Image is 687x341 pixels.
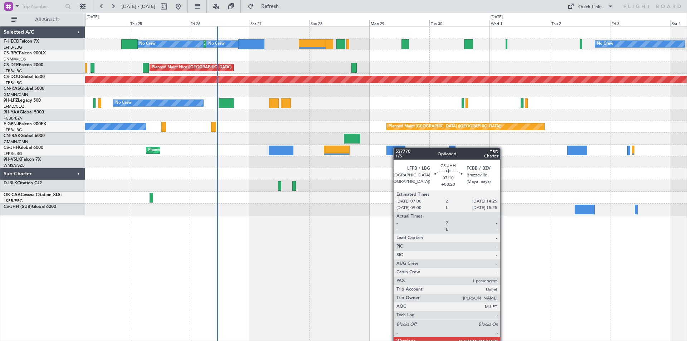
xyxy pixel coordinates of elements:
a: LFPB/LBG [4,127,22,133]
a: F-GPNJFalcon 900EX [4,122,46,126]
a: CS-DTRFalcon 2000 [4,63,43,67]
span: CS-RRC [4,51,19,55]
a: 9H-LPZLegacy 500 [4,98,41,103]
div: Tue 30 [429,20,489,26]
div: Thu 25 [129,20,189,26]
span: CS-DOU [4,75,20,79]
div: Planned Maint [GEOGRAPHIC_DATA] ([GEOGRAPHIC_DATA]) [148,145,261,156]
div: Sat 27 [249,20,309,26]
a: CN-KASGlobal 5000 [4,87,44,91]
div: Fri 26 [189,20,249,26]
div: No Crew [208,39,225,49]
div: Thu 2 [550,20,610,26]
span: 9H-YAA [4,110,20,115]
div: No Crew [597,39,613,49]
span: F-GPNJ [4,122,19,126]
button: All Aircraft [8,14,78,25]
a: 9H-YAAGlobal 5000 [4,110,44,115]
a: F-HECDFalcon 7X [4,39,39,44]
a: FCBB/BZV [4,116,23,121]
a: DNMM/LOS [4,57,26,62]
input: Trip Number [22,1,63,12]
a: OK-CAACessna Citation XLS+ [4,193,63,197]
a: LFMD/CEQ [4,104,24,109]
a: CS-RRCFalcon 900LX [4,51,46,55]
button: Refresh [244,1,287,12]
span: CN-KAS [4,87,20,91]
a: CS-JHHGlobal 6000 [4,146,43,150]
div: Planned Maint [GEOGRAPHIC_DATA] ([GEOGRAPHIC_DATA]) [389,121,501,132]
span: F-HECD [4,39,19,44]
div: No Crew [115,98,132,108]
a: LFPB/LBG [4,151,22,156]
div: Wed 1 [489,20,550,26]
a: GMMN/CMN [4,139,28,145]
button: Quick Links [564,1,617,12]
span: Refresh [255,4,285,9]
a: 9H-VSLKFalcon 7X [4,157,41,162]
div: Sun 28 [309,20,369,26]
span: [DATE] - [DATE] [122,3,155,10]
div: Mon 29 [369,20,429,26]
span: CS-JHH (SUB) [4,205,32,209]
a: CN-RAKGlobal 6000 [4,134,45,138]
a: GMMN/CMN [4,92,28,97]
div: Fri 3 [610,20,670,26]
a: LKPR/PRG [4,198,23,204]
a: CS-DOUGlobal 6500 [4,75,45,79]
a: D-IBLKCitation CJ2 [4,181,42,185]
span: All Aircraft [19,17,75,22]
span: CS-JHH [4,146,19,150]
span: CN-RAK [4,134,20,138]
span: 9H-VSLK [4,157,21,162]
a: CS-JHH (SUB)Global 6000 [4,205,56,209]
div: Wed 24 [68,20,128,26]
span: 9H-LPZ [4,98,18,103]
a: LFPB/LBG [4,45,22,50]
div: [DATE] [87,14,99,20]
a: LFPB/LBG [4,80,22,86]
a: LFPB/LBG [4,68,22,74]
div: Quick Links [578,4,603,11]
div: [DATE] [491,14,503,20]
div: No Crew [139,39,156,49]
div: Planned Maint Nice ([GEOGRAPHIC_DATA]) [152,62,232,73]
a: WMSA/SZB [4,163,25,168]
span: D-IBLK [4,181,17,185]
span: OK-CAA [4,193,21,197]
span: CS-DTR [4,63,19,67]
